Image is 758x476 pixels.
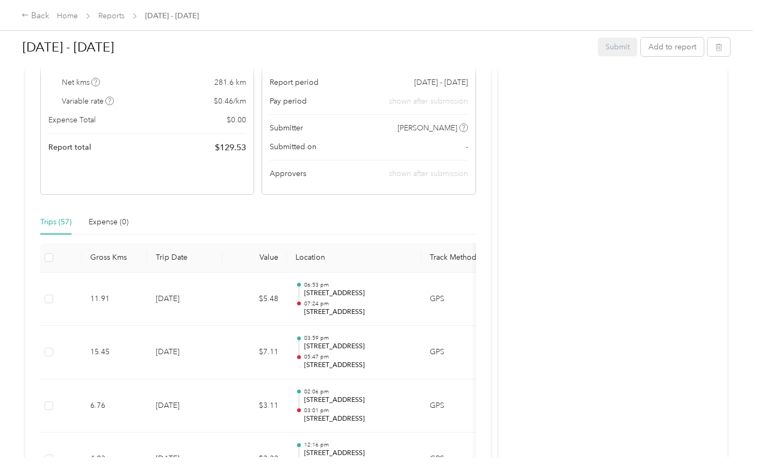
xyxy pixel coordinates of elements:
[304,407,413,414] p: 03:01 pm
[698,416,758,476] iframe: Everlance-gr Chat Button Frame
[214,96,246,107] span: $ 0.46 / km
[304,307,413,317] p: [STREET_ADDRESS]
[641,38,704,56] button: Add to report
[287,243,421,273] th: Location
[82,379,147,433] td: 6.76
[414,77,468,88] span: [DATE] - [DATE]
[389,96,468,107] span: shown after submission
[147,379,222,433] td: [DATE]
[304,396,413,405] p: [STREET_ADDRESS]
[304,441,413,449] p: 12:16 pm
[40,216,71,228] div: Trips (57)
[82,273,147,326] td: 11.91
[304,353,413,361] p: 05:47 pm
[222,243,287,273] th: Value
[304,361,413,370] p: [STREET_ADDRESS]
[214,77,246,88] span: 281.6 km
[304,449,413,458] p: [STREET_ADDRESS]
[304,388,413,396] p: 02:06 pm
[421,326,491,379] td: GPS
[48,142,91,153] span: Report total
[304,414,413,424] p: [STREET_ADDRESS]
[62,77,100,88] span: Net kms
[227,114,246,126] span: $ 0.00
[215,141,246,154] span: $ 129.53
[48,114,96,126] span: Expense Total
[421,243,491,273] th: Track Method
[304,342,413,351] p: [STREET_ADDRESS]
[82,326,147,379] td: 15.45
[222,379,287,433] td: $3.11
[222,326,287,379] td: $7.11
[270,122,303,134] span: Submitter
[98,11,125,20] a: Reports
[270,96,307,107] span: Pay period
[466,141,468,152] span: -
[270,77,319,88] span: Report period
[304,281,413,289] p: 06:53 pm
[270,168,306,179] span: Approvers
[62,96,114,107] span: Variable rate
[147,243,222,273] th: Trip Date
[270,141,316,152] span: Submitted on
[304,300,413,307] p: 07:24 pm
[57,11,78,20] a: Home
[82,243,147,273] th: Gross Kms
[421,379,491,433] td: GPS
[21,10,49,23] div: Back
[304,289,413,298] p: [STREET_ADDRESS]
[421,273,491,326] td: GPS
[145,10,199,21] span: [DATE] - [DATE]
[398,122,457,134] span: [PERSON_NAME]
[304,334,413,342] p: 03:59 pm
[222,273,287,326] td: $5.48
[23,34,590,60] h1: Sep 1 - 30, 2025
[89,216,128,228] div: Expense (0)
[147,326,222,379] td: [DATE]
[389,169,468,178] span: shown after submission
[147,273,222,326] td: [DATE]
